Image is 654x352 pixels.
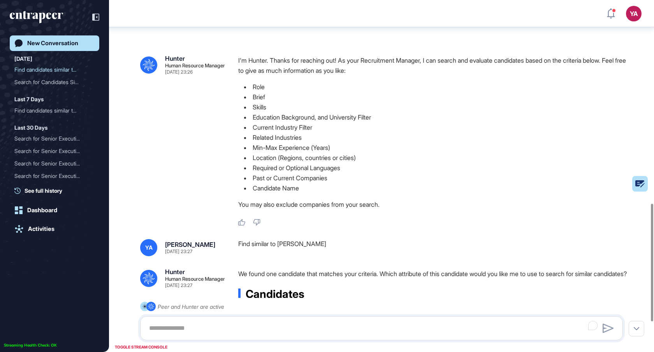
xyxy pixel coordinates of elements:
div: Find candidates similar to Sara Holyavkin [14,63,95,76]
span: See full history [25,187,62,195]
div: [DATE] 23:27 [165,283,192,288]
textarea: To enrich screen reader interactions, please activate Accessibility in Grammarly extension settings [144,320,619,336]
div: TOGGLE STREAM CONSOLE [113,342,169,352]
div: Search for Senior Executives and Directors in Europe with Expertise in Digital Banking and Paymen... [14,132,95,145]
div: Last 7 Days [14,95,44,104]
div: Search for Senior Executi... [14,157,88,170]
div: Search for Senior Executives and Directors in Digital Banking and Payment Systems in Germany, Est... [14,145,95,157]
span: YA [145,245,153,251]
div: Last 30 Days [14,123,47,132]
p: We found one candidate that matches your criteria. Which attribute of this candidate would you li... [238,269,629,279]
a: See full history [14,187,99,195]
div: Search for Candidates Similar to Yasemin Hukumdar [14,76,95,88]
li: Current Industry Filter [238,122,629,132]
div: Hunter [165,269,185,275]
li: Brief [238,92,629,102]
div: Search for Candidates Sim... [14,76,88,88]
div: [DATE] [14,54,32,63]
li: Past or Current Companies [238,173,629,183]
div: Activities [28,225,54,232]
li: Min-Max Experience (Years) [238,143,629,153]
div: Search for Senior Executi... [14,170,88,182]
div: Search for Senior Executives and Managers in Digital Banking and Payments across Germany, Estonia... [14,170,95,182]
div: [PERSON_NAME] [165,241,215,248]
div: Human Resource Manager [165,276,225,282]
div: Find candidates similar t... [14,63,88,76]
a: New Conversation [10,35,99,51]
div: Search for Senior Executi... [14,132,88,145]
li: Role [238,82,629,92]
div: Find candidates similar to Yasemin Hukumdar [14,104,95,117]
div: [DATE] 23:26 [165,70,193,74]
div: Hunter [165,55,185,62]
a: Activities [10,221,99,237]
span: Candidates [246,289,304,299]
div: Search for Senior Executives, Managers, Directors, and Group Managers in Digital Banking and Paym... [14,157,95,170]
li: Related Industries [238,132,629,143]
div: [DATE] 23:27 [165,249,192,254]
div: New Conversation [27,40,78,47]
button: YA [626,6,642,21]
div: Peer and Hunter are active [158,302,224,312]
li: Location (Regions, countries or cities) [238,153,629,163]
li: Candidate Name [238,183,629,193]
div: Search for Senior Executi... [14,145,88,157]
div: entrapeer-logo [10,11,63,23]
div: Find similar to [PERSON_NAME] [238,239,629,256]
div: Dashboard [27,207,57,214]
li: Skills [238,102,629,112]
li: Education Background, and University Filter [238,112,629,122]
a: Dashboard [10,202,99,218]
p: I'm Hunter. Thanks for reaching out! As your Recruitment Manager, I can search and evaluate candi... [238,55,629,76]
li: Required or Optional Languages [238,163,629,173]
p: You may also exclude companies from your search. [238,199,629,209]
div: Human Resource Manager [165,63,225,68]
div: Find candidates similar t... [14,104,88,117]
